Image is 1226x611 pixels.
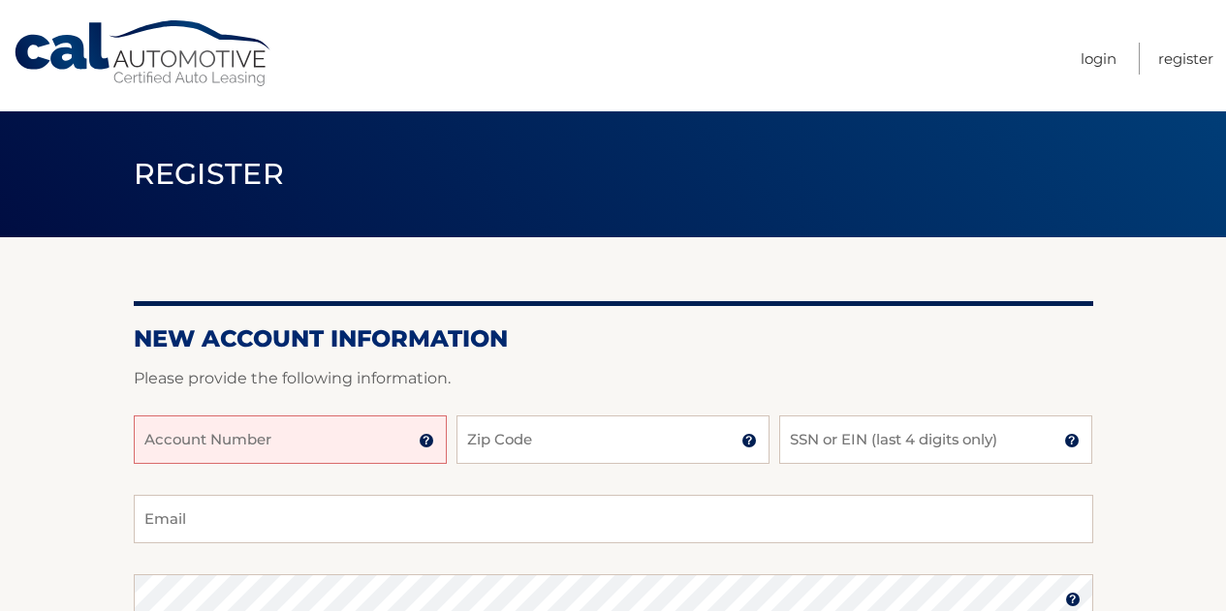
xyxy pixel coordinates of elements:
[1064,433,1080,448] img: tooltip.svg
[134,365,1093,392] p: Please provide the following information.
[779,415,1092,464] input: SSN or EIN (last 4 digits only)
[134,156,285,192] span: Register
[419,433,434,448] img: tooltip.svg
[456,415,770,464] input: Zip Code
[13,19,274,88] a: Cal Automotive
[741,433,757,448] img: tooltip.svg
[1158,43,1213,75] a: Register
[1081,43,1116,75] a: Login
[1065,592,1081,607] img: tooltip.svg
[134,495,1093,543] input: Email
[134,324,1093,353] h2: New Account Information
[134,415,447,464] input: Account Number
